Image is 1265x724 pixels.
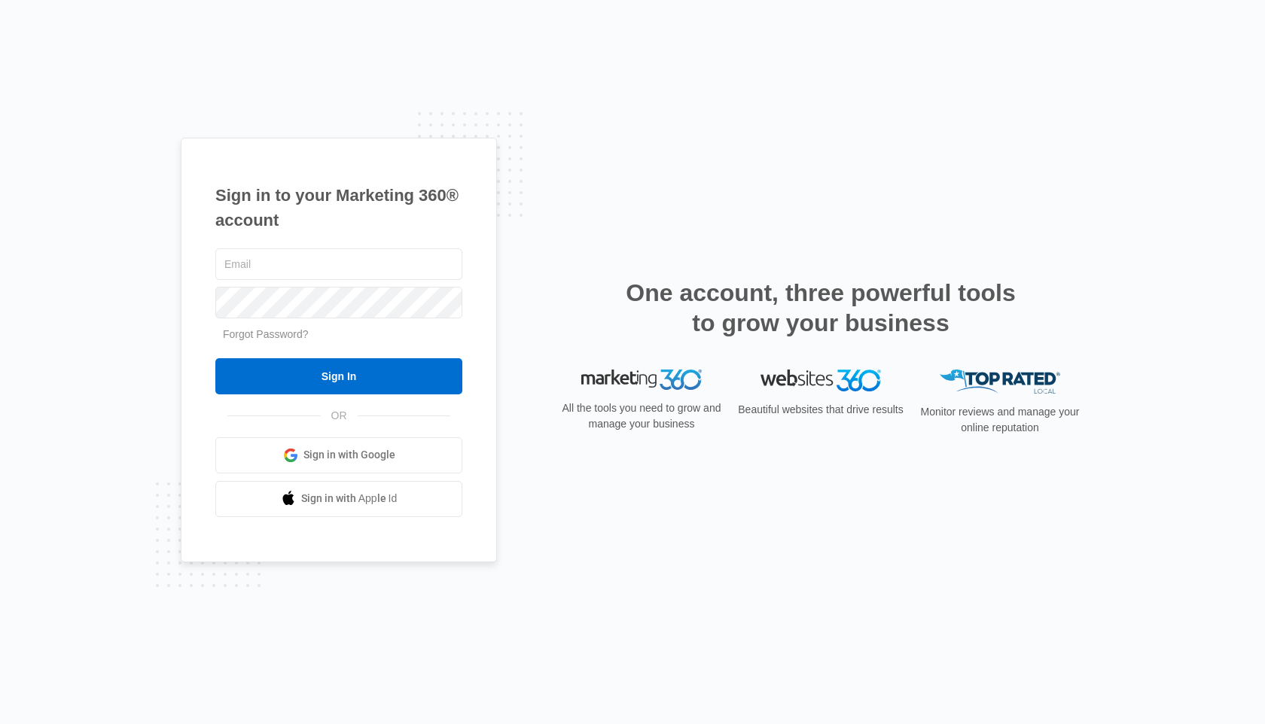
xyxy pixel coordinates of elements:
a: Sign in with Apple Id [215,481,462,517]
input: Sign In [215,358,462,394]
span: Sign in with Google [303,447,395,463]
p: Beautiful websites that drive results [736,402,905,418]
span: OR [321,408,358,424]
input: Email [215,248,462,280]
a: Forgot Password? [223,328,309,340]
span: Sign in with Apple Id [301,491,398,506]
img: Websites 360 [761,370,881,391]
p: Monitor reviews and manage your online reputation [916,404,1084,436]
img: Marketing 360 [581,370,702,391]
img: Top Rated Local [940,370,1060,394]
p: All the tools you need to grow and manage your business [557,400,726,432]
h2: One account, three powerful tools to grow your business [621,278,1020,338]
h1: Sign in to your Marketing 360® account [215,183,462,233]
a: Sign in with Google [215,437,462,473]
